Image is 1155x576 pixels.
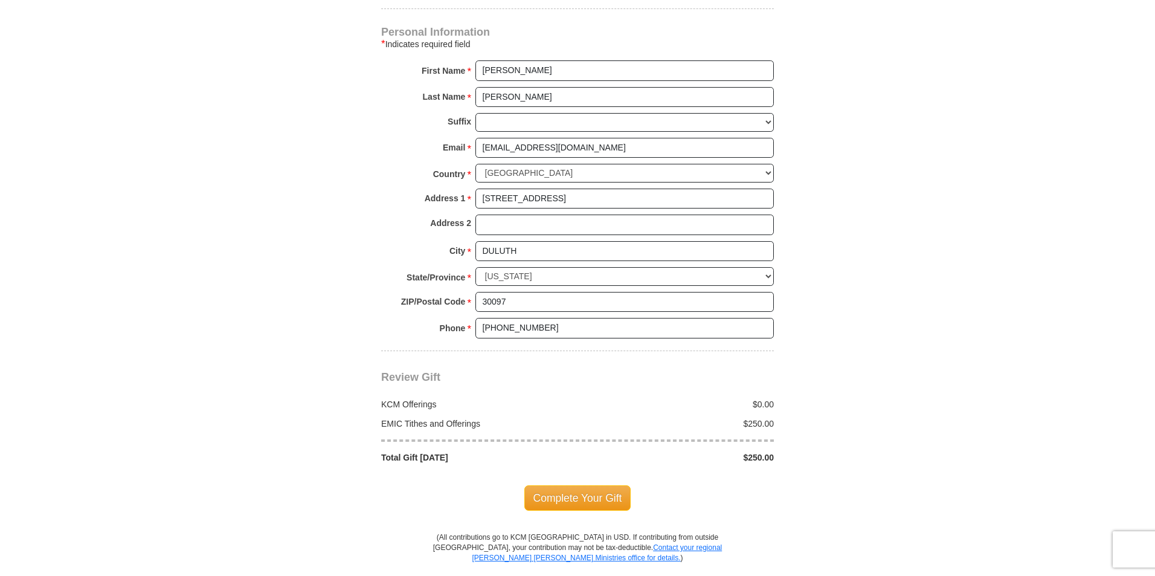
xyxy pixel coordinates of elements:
strong: State/Province [407,269,465,286]
div: Indicates required field [381,37,774,51]
strong: City [449,242,465,259]
div: $250.00 [577,418,780,430]
strong: Address 2 [430,215,471,231]
div: Total Gift [DATE] [375,451,578,464]
div: EMIC Tithes and Offerings [375,418,578,430]
strong: Email [443,139,465,156]
strong: Phone [440,320,466,337]
strong: Address 1 [425,190,466,207]
strong: First Name [422,62,465,79]
div: $250.00 [577,451,780,464]
strong: Suffix [448,113,471,130]
strong: ZIP/Postal Code [401,293,466,310]
div: $0.00 [577,398,780,410]
div: KCM Offerings [375,398,578,410]
strong: Last Name [423,88,466,105]
span: Review Gift [381,371,440,383]
span: Complete Your Gift [524,485,631,511]
strong: Country [433,166,466,183]
h4: Personal Information [381,27,774,37]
